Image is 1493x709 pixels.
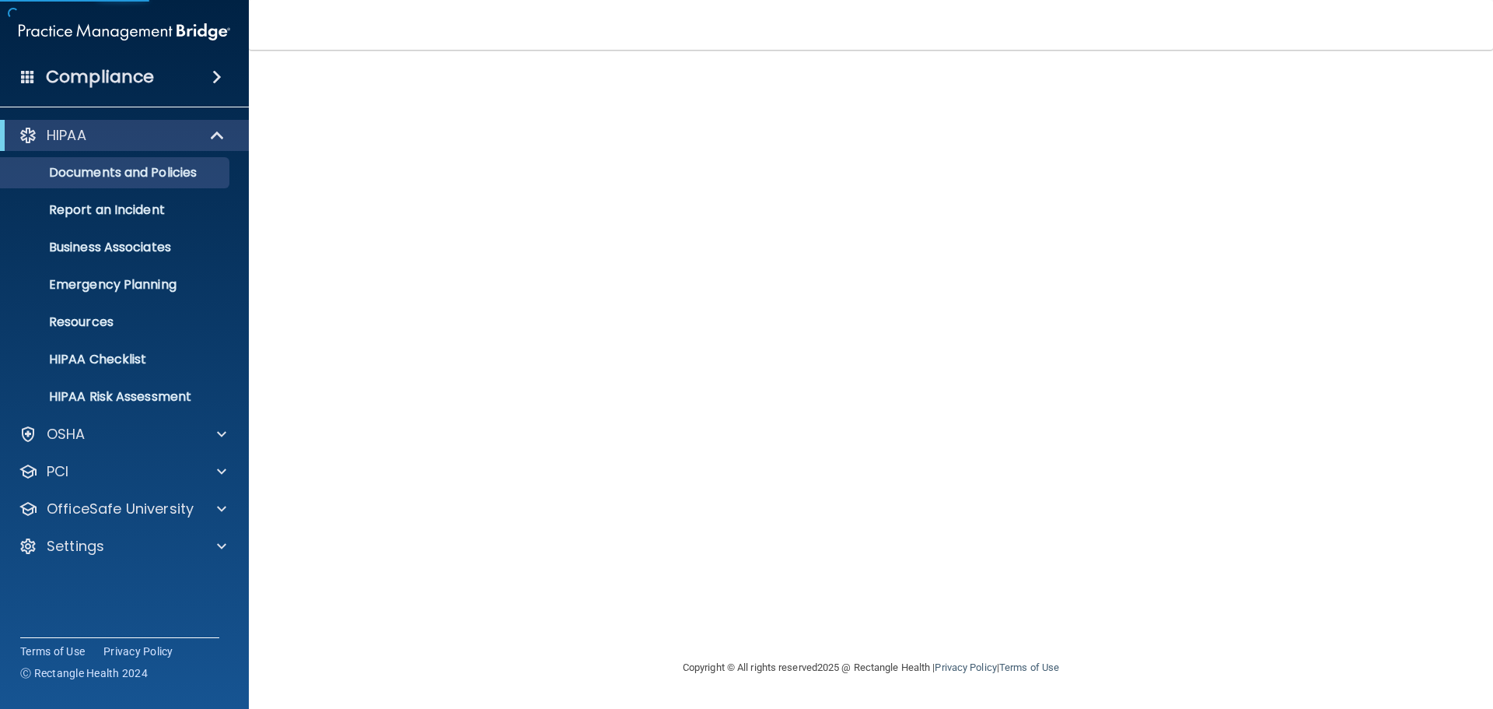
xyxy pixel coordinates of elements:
p: Resources [10,314,222,330]
a: Privacy Policy [935,662,996,673]
p: OfficeSafe University [47,500,194,518]
a: HIPAA [19,126,226,145]
a: OfficeSafe University [19,500,226,518]
p: HIPAA Risk Assessment [10,389,222,405]
p: Business Associates [10,240,222,255]
a: PCI [19,462,226,481]
p: HIPAA Checklist [10,352,222,367]
a: Settings [19,537,226,556]
p: Settings [47,537,104,556]
div: Copyright © All rights reserved 2025 @ Rectangle Health | | [587,643,1155,693]
a: Terms of Use [999,662,1059,673]
p: Emergency Planning [10,277,222,293]
h4: Compliance [46,66,154,88]
p: OSHA [47,425,86,444]
p: HIPAA [47,126,86,145]
a: OSHA [19,425,226,444]
img: PMB logo [19,16,230,47]
p: PCI [47,462,68,481]
a: Privacy Policy [103,644,173,659]
p: Report an Incident [10,202,222,218]
a: Terms of Use [20,644,85,659]
p: Documents and Policies [10,165,222,181]
span: Ⓒ Rectangle Health 2024 [20,665,148,681]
